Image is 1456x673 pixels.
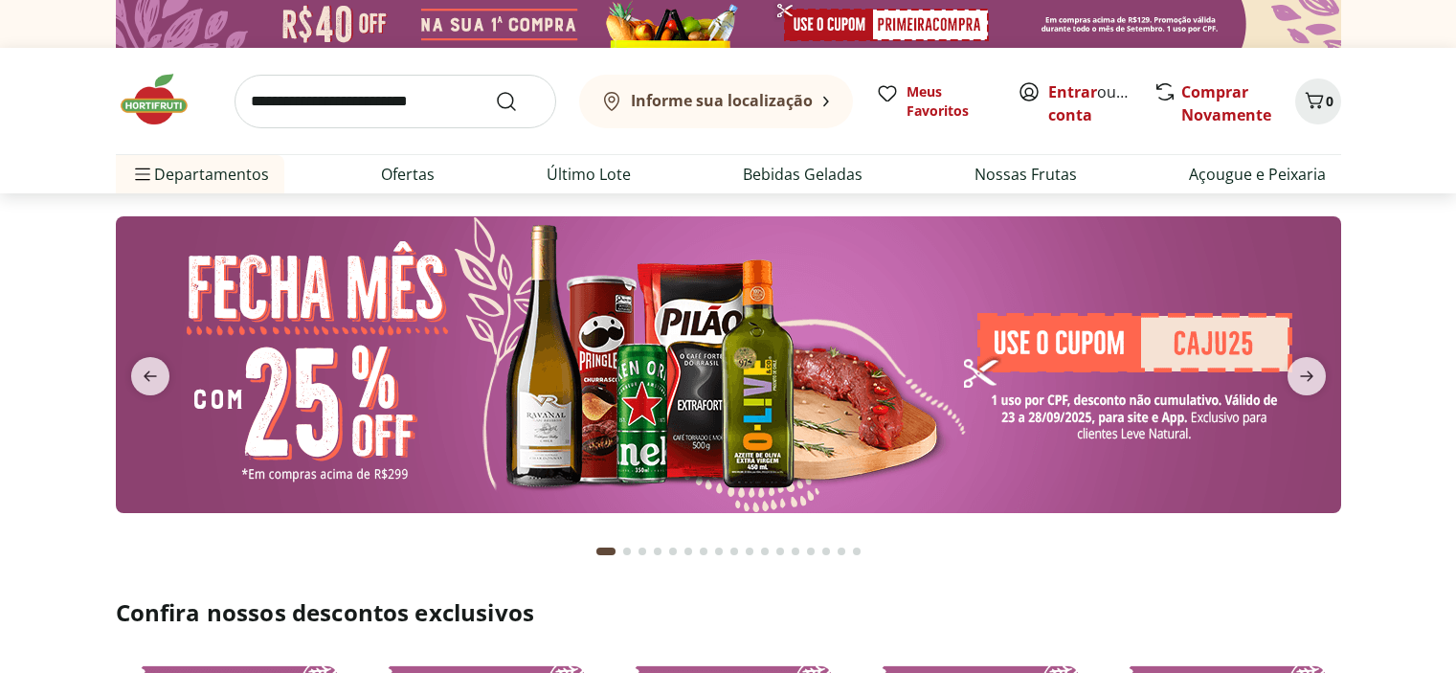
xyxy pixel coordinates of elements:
button: Go to page 4 from fs-carousel [650,528,665,574]
span: Meus Favoritos [907,82,995,121]
a: Açougue e Peixaria [1189,163,1326,186]
button: Go to page 16 from fs-carousel [834,528,849,574]
button: Go to page 17 from fs-carousel [849,528,864,574]
button: Go to page 11 from fs-carousel [757,528,773,574]
button: Go to page 12 from fs-carousel [773,528,788,574]
button: Go to page 10 from fs-carousel [742,528,757,574]
button: Informe sua localização [579,75,853,128]
button: Menu [131,151,154,197]
span: 0 [1326,92,1333,110]
a: Último Lote [547,163,631,186]
h2: Confira nossos descontos exclusivos [116,597,1341,628]
button: Carrinho [1295,79,1341,124]
a: Entrar [1048,81,1097,102]
button: Go to page 8 from fs-carousel [711,528,727,574]
img: Hortifruti [116,71,212,128]
button: Go to page 9 from fs-carousel [727,528,742,574]
a: Meus Favoritos [876,82,995,121]
a: Bebidas Geladas [743,163,862,186]
input: search [235,75,556,128]
b: Informe sua localização [631,90,813,111]
a: Comprar Novamente [1181,81,1271,125]
button: Go to page 2 from fs-carousel [619,528,635,574]
button: Go to page 7 from fs-carousel [696,528,711,574]
button: Current page from fs-carousel [593,528,619,574]
button: previous [116,357,185,395]
a: Criar conta [1048,81,1154,125]
button: Go to page 5 from fs-carousel [665,528,681,574]
button: Go to page 15 from fs-carousel [818,528,834,574]
button: next [1272,357,1341,395]
img: banana [116,216,1341,513]
span: ou [1048,80,1133,126]
span: Departamentos [131,151,269,197]
button: Submit Search [495,90,541,113]
button: Go to page 14 from fs-carousel [803,528,818,574]
button: Go to page 3 from fs-carousel [635,528,650,574]
button: Go to page 13 from fs-carousel [788,528,803,574]
a: Ofertas [381,163,435,186]
button: Go to page 6 from fs-carousel [681,528,696,574]
a: Nossas Frutas [974,163,1077,186]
